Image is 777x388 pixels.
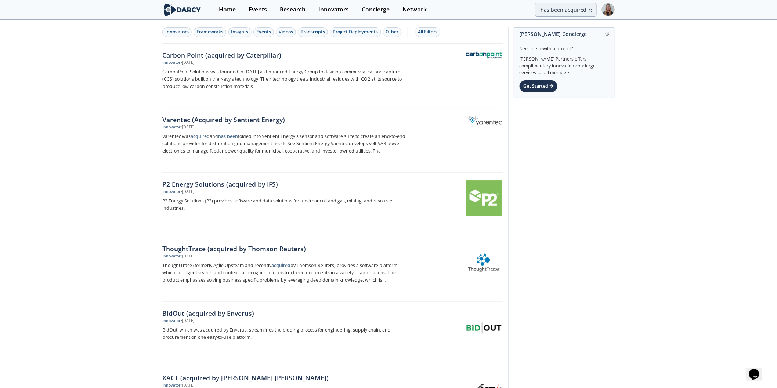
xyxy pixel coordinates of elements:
[162,108,503,173] a: Varentec (Acquired by Sentient Energy) Innovator •[DATE] Varentec wasacquiredandhas beenfolded in...
[280,7,306,12] div: Research
[162,253,181,259] div: Innovator
[191,133,210,139] strong: acquired
[181,318,194,324] div: • [DATE]
[418,29,437,35] div: All Filters
[535,3,597,17] input: Advanced Search
[386,29,399,35] div: Other
[279,29,293,35] div: Videos
[162,237,503,302] a: ThoughtTrace (acquired by Thomson Reuters) Innovator •[DATE] ThoughtTrace (formerly Agile Upsteam...
[402,7,427,12] div: Network
[602,3,615,16] img: Profile
[196,29,223,35] div: Frameworks
[383,27,402,37] button: Other
[162,302,503,366] a: BidOut (acquired by Enverus) Innovator •[DATE] BidOut, which was acquired by Enverus, streamlines...
[301,29,325,35] div: Transcripts
[162,308,405,318] div: BidOut (acquired by Enverus)
[162,115,405,124] div: Varentec (Acquired by Sentient Energy)
[330,27,381,37] button: Project Deployments
[165,29,189,35] div: Innovators
[162,244,405,253] div: ThoughtTrace (acquired by Thomson Reuters)
[256,29,271,35] div: Events
[746,359,770,381] iframe: chat widget
[466,245,502,281] img: ThoughtTrace (acquired by Thomson Reuters)
[466,180,502,216] img: P2 Energy Solutions (acquired by IFS)
[162,44,503,108] a: Carbon Point (acquired by Caterpillar) Innovator •[DATE] CarbonPoint Solutions was founded in [DA...
[162,197,405,212] p: P2 Energy Solutions (P2) provides software and data solutions for upstream oil and gas, mining, a...
[276,27,296,37] button: Videos
[253,27,274,37] button: Events
[228,27,252,37] button: Insights
[227,133,238,139] strong: been
[249,7,267,12] div: Events
[181,124,194,130] div: • [DATE]
[218,133,226,139] strong: has
[162,60,181,66] div: Innovator
[162,373,405,382] div: XACT (acquired by [PERSON_NAME] [PERSON_NAME])
[181,253,194,259] div: • [DATE]
[231,29,249,35] div: Insights
[162,27,192,37] button: Innovators
[162,326,405,341] p: BidOut, which was acquired by Enverus, streamlines the bidding process for engineering, supply ch...
[466,310,502,345] img: BidOut (acquired by Enverus)
[162,133,405,155] p: Varentec was and folded into Sentient Energy's sensor and software suite to create an end-to-end ...
[219,7,236,12] div: Home
[519,40,609,52] div: Need help with a project?
[318,7,349,12] div: Innovators
[162,179,405,189] div: P2 Energy Solutions (acquired by IFS)
[298,27,328,37] button: Transcripts
[519,80,558,92] div: Get Started
[162,124,181,130] div: Innovator
[162,68,405,90] p: CarbonPoint Solutions was founded in [DATE] as Enhanced Energy Group to develop commercial carbon...
[181,60,194,66] div: • [DATE]
[415,27,440,37] button: All Filters
[162,189,181,195] div: Innovator
[162,173,503,237] a: P2 Energy Solutions (acquired by IFS) Innovator •[DATE] P2 Energy Solutions (P2) provides softwar...
[362,7,390,12] div: Concierge
[606,32,610,36] img: information.svg
[519,52,609,76] div: [PERSON_NAME] Partners offers complimentary innovation concierge services for all members.
[466,51,502,59] img: Carbon Point (acquired by Caterpillar)
[162,262,405,284] p: ThoughtTrace (formerly Agile Upsteam and recently by Thomson Reuters) provides a software platfor...
[333,29,378,35] div: Project Deployments
[271,262,290,268] strong: acquired
[162,50,405,60] div: Carbon Point (acquired by Caterpillar)
[162,3,202,16] img: logo-wide.svg
[181,189,194,195] div: • [DATE]
[466,116,502,124] img: Varentec (Acquired by Sentient Energy)
[162,318,181,324] div: Innovator
[194,27,226,37] button: Frameworks
[519,28,609,40] div: [PERSON_NAME] Concierge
